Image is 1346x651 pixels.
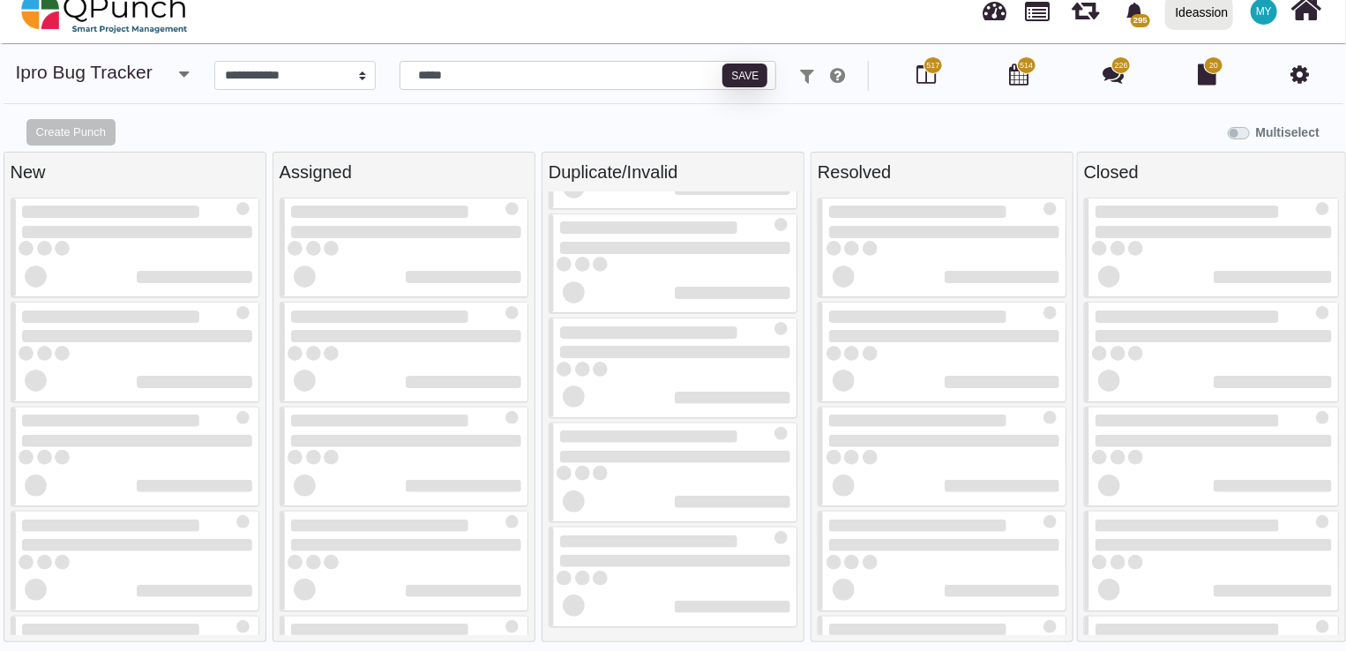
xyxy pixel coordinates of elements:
[549,159,797,185] div: Duplicate/Invalid
[1209,60,1218,72] span: 20
[1084,159,1339,185] div: Closed
[1198,64,1216,85] i: Document Library
[1010,64,1029,85] i: Calendar
[16,62,153,82] a: ipro Bug Tracker
[1103,64,1124,85] i: Punch Discussion
[1125,3,1144,21] svg: bell fill
[926,60,939,72] span: 517
[26,119,116,146] button: Create Punch
[916,64,936,85] i: Board
[1131,14,1149,27] span: 295
[1256,125,1320,139] b: Multiselect
[830,67,845,85] i: e.g: punch or !ticket or &Type or #Status or @username or $priority or *iteration or ^additionalf...
[722,64,767,88] button: Save
[1256,6,1272,17] span: MY
[818,159,1066,185] div: Resolved
[280,159,528,185] div: Assigned
[1020,60,1033,72] span: 514
[11,159,259,185] div: New
[1115,60,1128,72] span: 226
